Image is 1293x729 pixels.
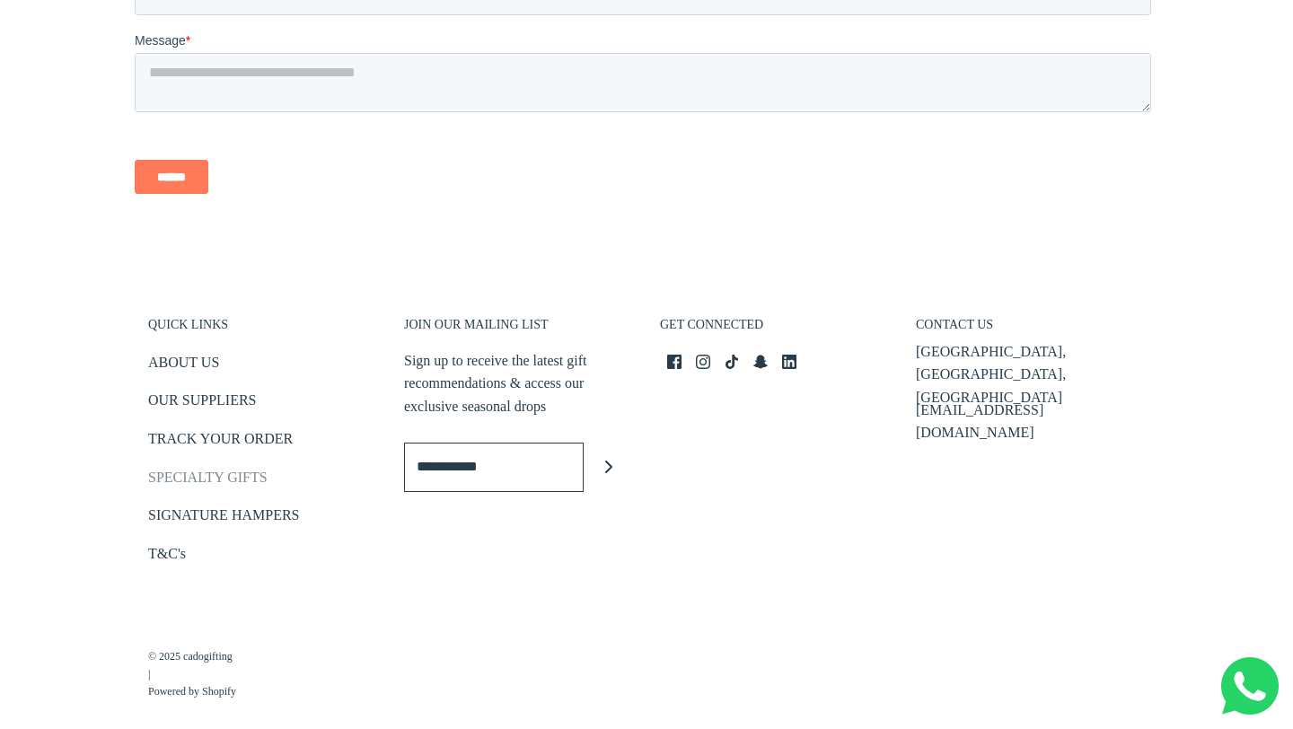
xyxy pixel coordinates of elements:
a: TRACK YOUR ORDER [148,427,293,457]
a: © 2025 cadogifting [148,648,236,665]
a: SIGNATURE HAMPERS [148,504,299,533]
a: Powered by Shopify [148,683,236,700]
p: | [148,630,236,700]
a: ABOUT US [148,351,219,381]
span: Last name [512,2,570,16]
p: [GEOGRAPHIC_DATA], [GEOGRAPHIC_DATA], [GEOGRAPHIC_DATA] [916,340,1145,409]
a: OUR SUPPLIERS [148,389,256,418]
span: Company name [512,75,601,90]
h3: GET CONNECTED [660,317,889,342]
a: T&C's [148,542,186,572]
span: Number of gifts [512,149,597,163]
h3: JOIN OUR MAILING LIST [404,317,633,342]
p: [EMAIL_ADDRESS][DOMAIN_NAME] [916,399,1145,444]
h3: QUICK LINKS [148,317,377,342]
input: Enter email [404,443,584,492]
img: Whatsapp [1221,657,1279,715]
p: Sign up to receive the latest gift recommendations & access our exclusive seasonal drops [404,349,633,418]
button: Join [584,443,633,492]
h3: CONTACT US [916,317,1145,342]
a: SPECIALTY GIFTS [148,466,268,496]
